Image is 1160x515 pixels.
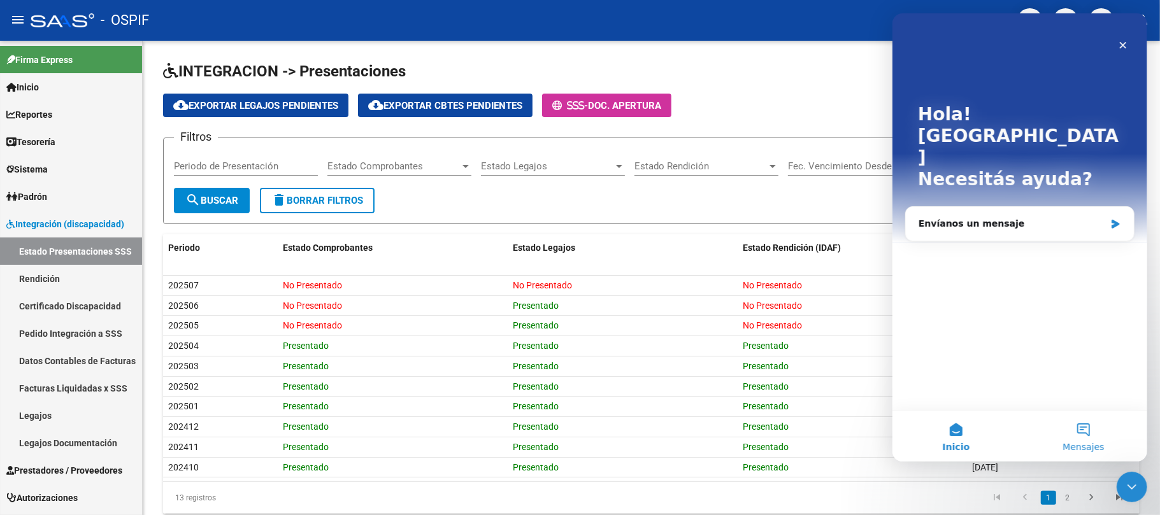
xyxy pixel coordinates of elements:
span: Presentado [743,421,789,432]
a: 1 [1041,491,1056,505]
span: 202506 [168,300,199,311]
span: Estado Rendición [634,160,767,172]
a: 2 [1060,491,1075,505]
datatable-header-cell: Estado Comprobantes [278,234,508,262]
li: page 2 [1058,487,1077,509]
span: 202411 [168,442,199,452]
span: No Presentado [513,280,572,290]
iframe: Intercom live chat [1117,472,1147,502]
span: Presentado [513,462,559,472]
span: Sistema [6,162,48,176]
span: Estado Comprobantes [283,243,373,253]
span: Estado Legajos [513,243,575,253]
mat-icon: search [185,192,201,208]
span: Integración (discapacidad) [6,217,124,231]
span: Buscar [185,195,238,206]
button: Borrar Filtros [260,188,375,213]
span: Presentado [743,442,789,452]
input: Fecha inicio [788,160,840,172]
span: Presentado [513,442,559,452]
span: Presentado [283,462,329,472]
span: 202410 [168,462,199,472]
mat-icon: cloud_download [173,97,189,113]
span: Presentado [743,462,789,472]
span: No Presentado [283,300,342,311]
span: Padrón [6,190,47,204]
span: Estado Legajos [481,160,613,172]
span: Autorizaciones [6,491,78,505]
mat-icon: delete [271,192,287,208]
span: Estado Rendición (IDAF) [743,243,841,253]
span: - OSPIF [101,6,149,34]
span: 202501 [168,401,199,411]
span: Presentado [283,421,329,432]
a: go to previous page [1013,491,1037,505]
span: [DATE] [972,462,998,472]
span: 202504 [168,341,199,351]
span: Firma Express [6,53,73,67]
span: - [552,100,588,111]
mat-icon: person [1135,12,1150,27]
span: No Presentado [283,280,342,290]
span: Estado Comprobantes [327,160,460,172]
mat-icon: cloud_download [368,97,383,113]
span: No Presentado [743,320,802,330]
span: Presentado [283,401,329,411]
li: page 1 [1039,487,1058,509]
button: -Doc. Apertura [542,94,671,117]
span: Presentado [513,341,559,351]
span: Exportar Legajos Pendientes [173,100,338,111]
a: go to next page [1079,491,1103,505]
span: 202505 [168,320,199,330]
span: Presentado [513,361,559,371]
a: go to first page [985,491,1009,505]
div: 13 registros [163,482,356,514]
span: Reportes [6,108,52,122]
span: Presentado [283,381,329,392]
span: Exportar Cbtes Pendientes [368,100,522,111]
span: Presentado [743,341,789,351]
iframe: Intercom live chat [892,13,1147,462]
h3: Filtros [174,128,218,146]
span: No Presentado [283,320,342,330]
span: Presentado [513,300,559,311]
span: Presentado [743,361,789,371]
input: Fecha fin [851,160,913,172]
span: Presentado [743,401,789,411]
span: Inicio [6,80,39,94]
mat-icon: menu [10,12,25,27]
span: Presentado [283,341,329,351]
span: 202503 [168,361,199,371]
span: 202507 [168,280,199,290]
span: Presentado [283,361,329,371]
span: Prestadores / Proveedores [6,463,122,477]
span: No Presentado [743,300,802,311]
span: 202412 [168,421,199,432]
datatable-header-cell: Periodo [163,234,278,262]
span: Periodo [168,243,200,253]
span: No Presentado [743,280,802,290]
span: 202502 [168,381,199,392]
span: Presentado [513,401,559,411]
span: Presentado [743,381,789,392]
button: Buscar [174,188,250,213]
span: Doc. Apertura [588,100,661,111]
span: Presentado [513,381,559,392]
span: Presentado [513,320,559,330]
button: Exportar Cbtes Pendientes [358,94,533,117]
span: Tesorería [6,135,55,149]
span: Borrar Filtros [271,195,363,206]
span: Presentado [283,442,329,452]
button: Exportar Legajos Pendientes [163,94,348,117]
datatable-header-cell: Estado Legajos [508,234,738,262]
a: go to last page [1107,491,1131,505]
span: Presentado [513,421,559,432]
